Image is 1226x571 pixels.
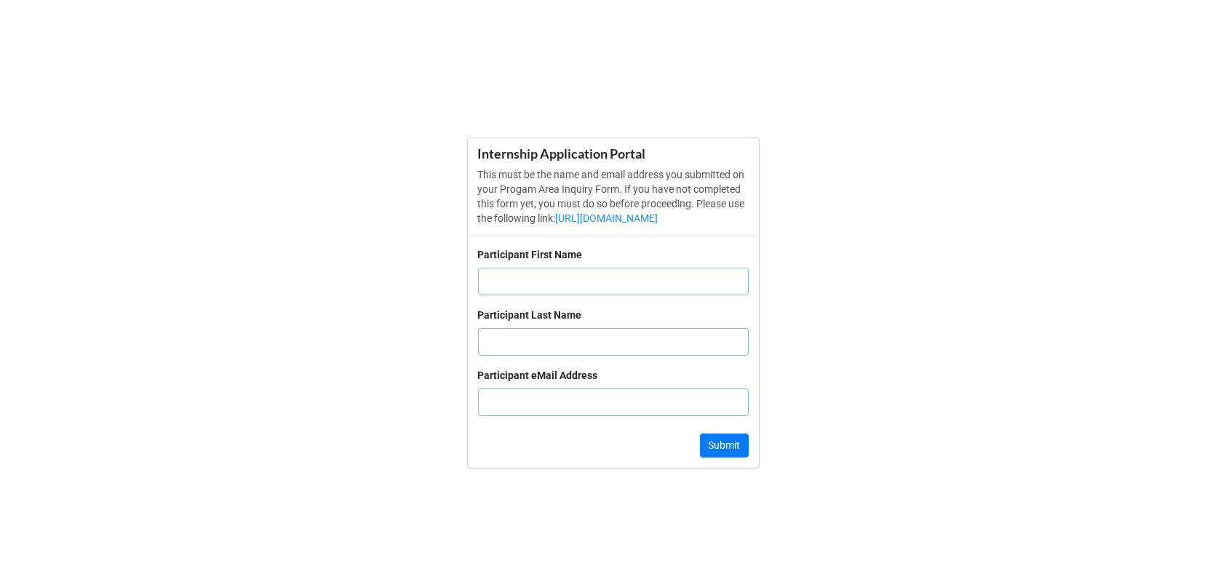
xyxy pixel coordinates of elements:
a: [URL][DOMAIN_NAME] [556,212,658,224]
div: Participant eMail Address [478,367,598,383]
div: Participant Last Name [478,307,582,323]
div: Internship Application Portal [478,145,749,162]
p: This must be the name and email address you submitted on your Progam Area Inquiry Form. If you ha... [478,167,749,225]
div: Participant First Name [478,247,583,263]
button: Submit [700,434,749,458]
